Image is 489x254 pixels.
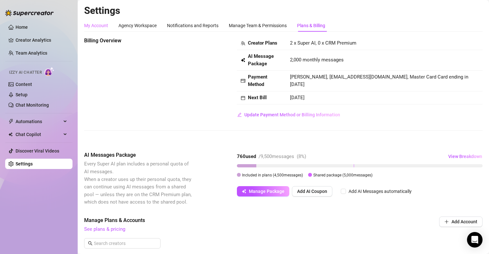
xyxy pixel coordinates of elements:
span: Update Payment Method or Billing Information [244,112,340,117]
strong: 760 used [237,153,256,159]
div: Agency Workspace [118,22,157,29]
strong: AI Message Package [248,53,274,67]
span: Automations [16,116,61,127]
span: Add AI Coupon [297,189,327,194]
span: / 9,500 messages [259,153,294,159]
a: Setup [16,92,28,97]
span: Billing Overview [84,37,193,45]
div: Plans & Billing [297,22,325,29]
a: Home [16,25,28,30]
div: Add AI Messages automatically [349,188,412,195]
a: Discover Viral Videos [16,148,59,153]
span: Every Super AI plan includes a personal quota of AI messages. When a creator uses up their person... [84,161,192,205]
a: Settings [16,161,33,166]
span: Add Account [451,219,477,224]
div: My Account [84,22,108,29]
span: edit [237,112,242,117]
h2: Settings [84,5,483,17]
span: Izzy AI Chatter [9,69,42,76]
span: search [88,241,93,246]
span: 2 x Super AI, 0 x CRM Premium [290,40,356,46]
span: Manage Plans & Accounts [84,217,395,224]
strong: Payment Method [248,74,267,88]
a: Chat Monitoring [16,102,49,108]
span: Manage Package [249,189,284,194]
div: Open Intercom Messenger [467,232,483,248]
a: Content [16,82,32,87]
button: Manage Package [237,186,289,196]
span: team [241,41,245,46]
a: Creator Analytics [16,35,67,45]
span: [DATE] [290,95,305,101]
span: 2,000 monthly messages [290,56,344,64]
span: credit-card [241,79,245,83]
strong: Creator Plans [248,40,277,46]
span: View Breakdown [448,154,482,159]
img: AI Chatter [44,67,54,76]
span: Included in plans ( 4,500 messages) [242,173,303,177]
button: Update Payment Method or Billing Information [237,110,340,120]
div: Manage Team & Permissions [229,22,287,29]
button: View Breakdown [448,151,483,162]
button: Add AI Coupon [292,186,332,196]
img: logo-BBDzfeDw.svg [5,10,54,16]
a: Team Analytics [16,50,47,56]
span: calendar [241,96,245,100]
span: plus [444,219,449,224]
div: Notifications and Reports [167,22,218,29]
span: Shared package ( 5,000 messages) [313,173,372,177]
span: AI Messages Package [84,151,193,159]
a: See plans & pricing [84,226,125,232]
button: Add Account [439,217,483,227]
input: Search creators [94,240,151,247]
strong: Next Bill [248,95,267,101]
span: ( 8 %) [297,153,306,159]
span: Chat Copilot [16,129,61,140]
span: [PERSON_NAME], [EMAIL_ADDRESS][DOMAIN_NAME], Master Card Card ending in [DATE] [290,74,468,88]
span: thunderbolt [8,119,14,124]
img: Chat Copilot [8,132,13,137]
